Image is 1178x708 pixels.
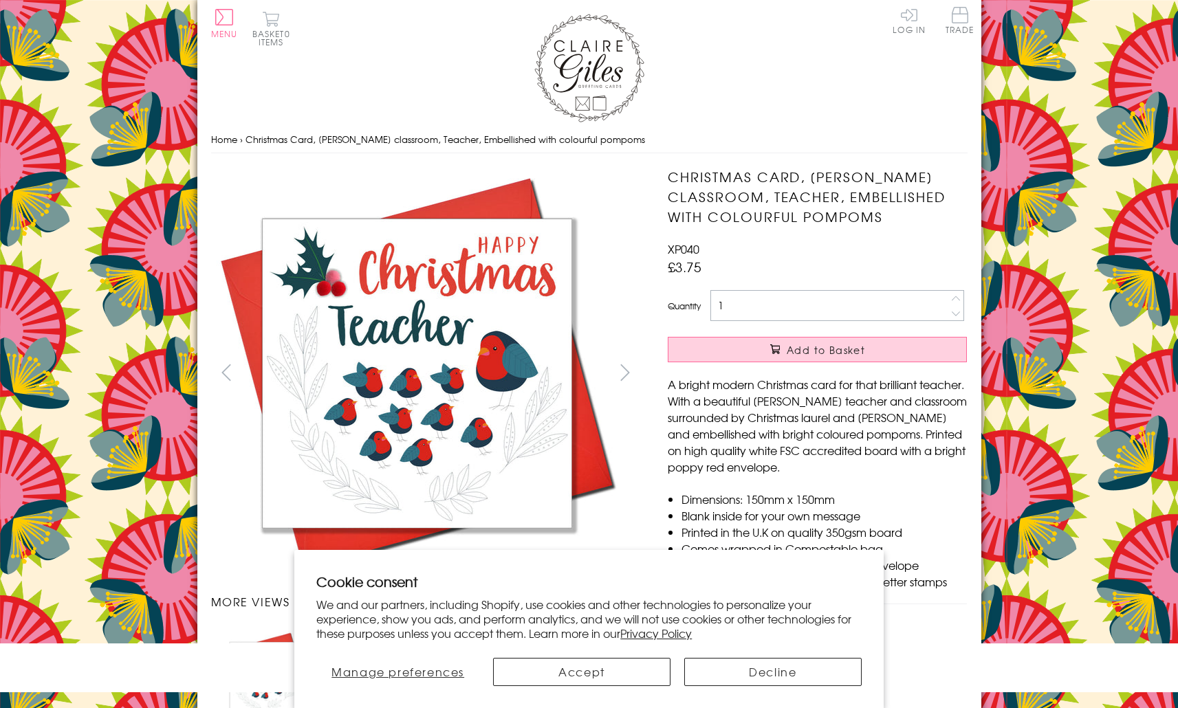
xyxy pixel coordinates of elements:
button: next [609,357,640,388]
img: Christmas Card, Robin classroom, Teacher, Embellished with colourful pompoms [640,167,1053,579]
button: Menu [211,9,238,38]
span: › [240,133,243,146]
span: 0 items [259,27,290,48]
p: A bright modern Christmas card for that brilliant teacher. With a beautiful [PERSON_NAME] teacher... [668,376,967,475]
h3: More views [211,593,641,610]
label: Quantity [668,300,701,312]
p: We and our partners, including Shopify, use cookies and other technologies to personalize your ex... [316,597,862,640]
img: Christmas Card, Robin classroom, Teacher, Embellished with colourful pompoms [210,167,623,579]
a: Log In [893,7,926,34]
span: Trade [946,7,974,34]
a: Home [211,133,237,146]
button: prev [211,357,242,388]
button: Decline [684,658,862,686]
span: Manage preferences [331,663,464,680]
nav: breadcrumbs [211,126,968,154]
a: Privacy Policy [620,625,692,641]
li: Printed in the U.K on quality 350gsm board [681,524,967,540]
span: XP040 [668,241,699,257]
li: Blank inside for your own message [681,507,967,524]
img: Claire Giles Greetings Cards [534,14,644,122]
span: Add to Basket [787,343,865,357]
button: Basket0 items [252,11,290,46]
span: Menu [211,27,238,40]
h2: Cookie consent [316,572,862,591]
button: Manage preferences [316,658,479,686]
li: Comes wrapped in Compostable bag [681,540,967,557]
h1: Christmas Card, [PERSON_NAME] classroom, Teacher, Embellished with colourful pompoms [668,167,967,226]
span: Christmas Card, [PERSON_NAME] classroom, Teacher, Embellished with colourful pompoms [246,133,645,146]
button: Accept [493,658,670,686]
button: Add to Basket [668,337,967,362]
a: Trade [946,7,974,36]
span: £3.75 [668,257,701,276]
li: Dimensions: 150mm x 150mm [681,491,967,507]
